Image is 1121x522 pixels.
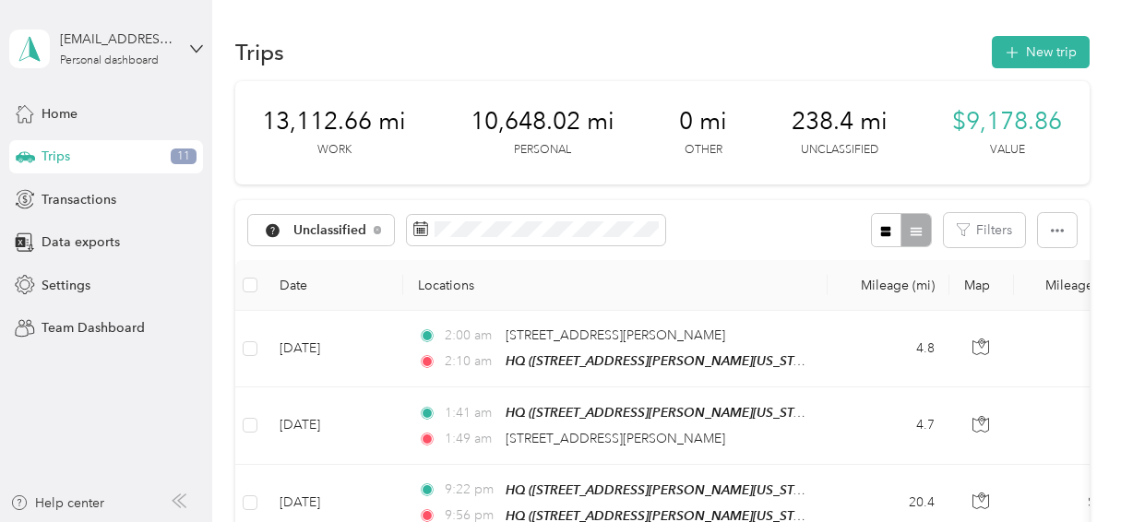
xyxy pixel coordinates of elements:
th: Date [265,260,403,311]
td: [DATE] [265,387,403,464]
td: [DATE] [265,311,403,387]
span: Data exports [42,232,120,252]
div: [EMAIL_ADDRESS][DOMAIN_NAME] [60,30,175,49]
span: 2:00 am [445,326,497,346]
div: Personal dashboard [60,55,159,66]
p: Personal [514,142,571,159]
span: 9:22 pm [445,480,497,500]
span: Settings [42,276,90,295]
span: [STREET_ADDRESS][PERSON_NAME] [506,431,725,446]
span: 13,112.66 mi [262,107,406,136]
span: Team Dashboard [42,318,145,338]
p: Work [317,142,352,159]
button: Filters [944,213,1025,247]
span: $9,178.86 [952,107,1062,136]
span: [STREET_ADDRESS][PERSON_NAME] [506,327,725,343]
span: HQ ([STREET_ADDRESS][PERSON_NAME][US_STATE]) [506,353,821,369]
span: Unclassified [293,224,367,237]
th: Mileage (mi) [828,260,949,311]
td: 4.7 [828,387,949,464]
span: 1:49 am [445,429,497,449]
span: 1:41 am [445,403,497,423]
span: 10,648.02 mi [471,107,614,136]
button: Help center [10,493,104,513]
span: 238.4 mi [792,107,888,136]
th: Map [949,260,1014,311]
button: New trip [992,36,1090,68]
span: HQ ([STREET_ADDRESS][PERSON_NAME][US_STATE]) [506,405,821,421]
span: HQ ([STREET_ADDRESS][PERSON_NAME][US_STATE]) [506,482,821,498]
td: 4.8 [828,311,949,387]
span: Trips [42,147,70,166]
p: Other [685,142,722,159]
span: Home [42,104,78,124]
h1: Trips [235,42,284,62]
p: Unclassified [801,142,878,159]
span: 11 [171,148,197,165]
iframe: Everlance-gr Chat Button Frame [1018,419,1121,522]
span: 0 mi [679,107,727,136]
th: Locations [403,260,828,311]
span: 2:10 am [445,351,497,372]
p: Value [990,142,1025,159]
span: Transactions [42,190,116,209]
